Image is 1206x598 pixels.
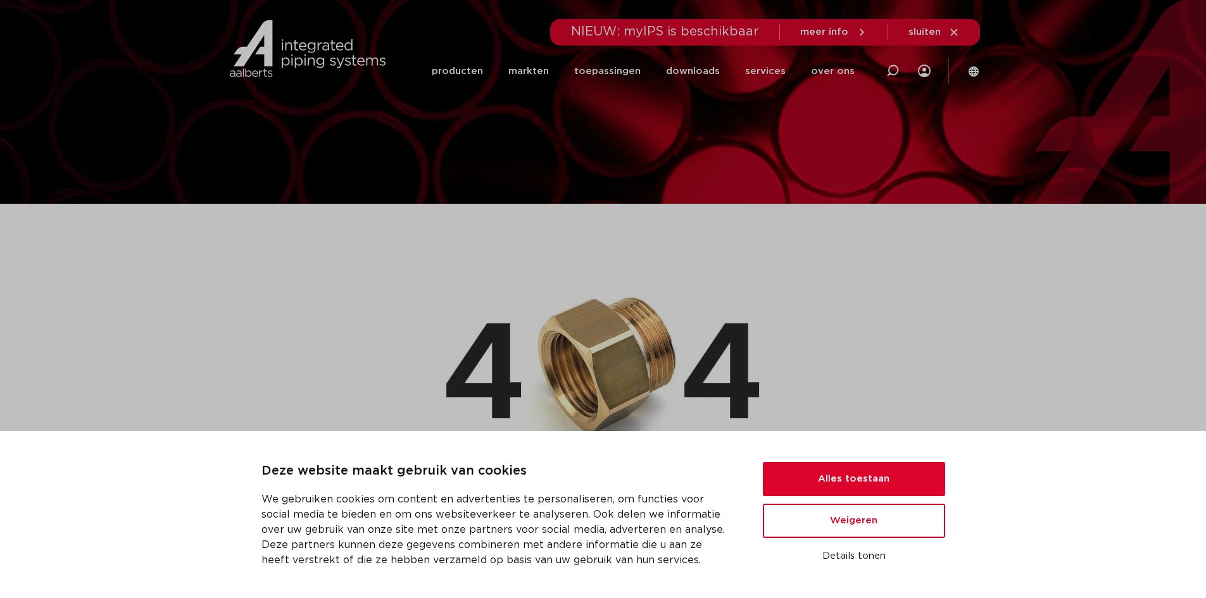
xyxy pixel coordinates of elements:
button: Details tonen [763,545,945,567]
button: Alles toestaan [763,462,945,496]
span: meer info [800,27,848,37]
a: sluiten [908,27,960,38]
div: my IPS [918,46,931,96]
a: downloads [666,47,720,96]
nav: Menu [432,47,855,96]
button: Weigeren [763,504,945,538]
p: We gebruiken cookies om content en advertenties te personaliseren, om functies voor social media ... [261,492,732,568]
h1: Pagina niet gevonden [233,210,974,251]
span: sluiten [908,27,941,37]
a: toepassingen [574,47,641,96]
a: producten [432,47,483,96]
span: NIEUW: myIPS is beschikbaar [571,25,759,38]
a: meer info [800,27,867,38]
a: services [745,47,786,96]
a: markten [508,47,549,96]
a: over ons [811,47,855,96]
p: Deze website maakt gebruik van cookies [261,461,732,482]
